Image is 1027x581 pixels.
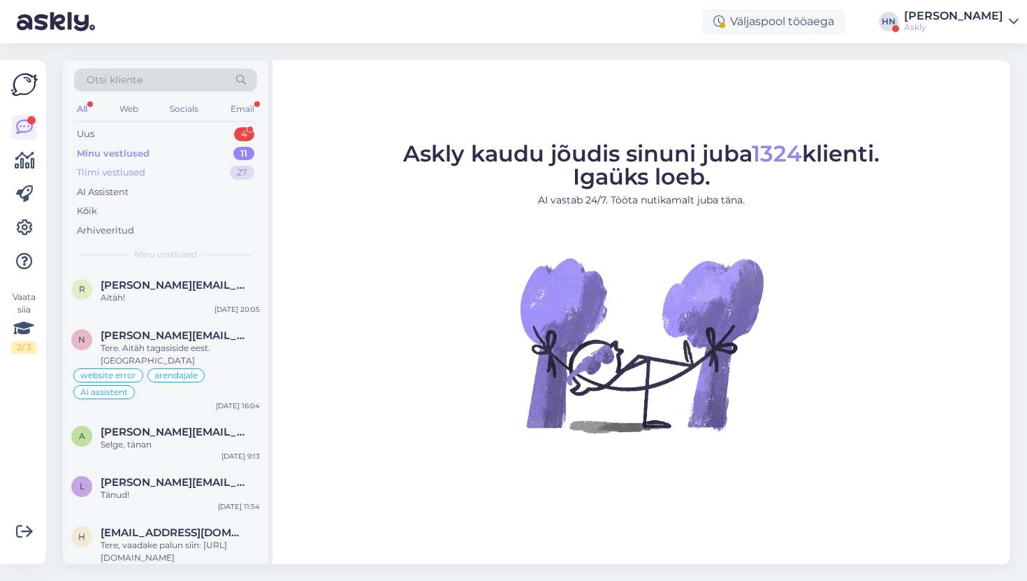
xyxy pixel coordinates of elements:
div: Askly [904,22,1003,33]
span: Minu vestlused [134,248,197,261]
div: Minu vestlused [77,147,150,161]
span: website error [80,371,136,380]
div: Selge, tänan [101,438,260,451]
div: Email [228,100,257,118]
div: Tere, vaadake palun siin: [URL][DOMAIN_NAME] [101,539,260,564]
p: AI vastab 24/7. Tööta nutikamalt juba täna. [403,193,880,208]
span: a [79,431,85,441]
span: laura@punktid.ee [101,476,246,489]
span: Askly kaudu jõudis sinuni juba klienti. Igaüks loeb. [403,140,880,190]
div: [PERSON_NAME] [904,10,1003,22]
div: Arhiveeritud [77,224,134,238]
span: andra.sepp@bustruckparts.com [101,426,246,438]
div: Väljaspool tööaega [702,9,845,34]
span: reene@tupsunupsu.ee [101,279,246,292]
span: l [80,481,85,492]
div: [DATE] 16:04 [216,401,260,411]
span: r [79,284,85,294]
img: Askly Logo [11,71,38,98]
span: h [78,531,85,542]
span: Otsi kliente [87,73,143,87]
div: [DATE] 9:13 [221,451,260,461]
img: No Chat active [516,219,767,471]
div: [DATE] 20:05 [214,304,260,315]
span: n [78,334,85,345]
span: arendajale [154,371,198,380]
div: 4 [234,127,254,141]
div: HN [879,12,898,31]
div: Socials [167,100,201,118]
div: Vaata siia [11,291,36,354]
div: Aitäh! [101,292,260,304]
div: Tiimi vestlused [77,166,145,180]
a: [PERSON_NAME]Askly [904,10,1019,33]
div: [DATE] 11:54 [218,501,260,512]
div: 2 / 3 [11,341,36,354]
div: 27 [230,166,254,180]
div: Web [117,100,141,118]
span: Ai assistent [80,388,128,396]
span: 1324 [752,140,802,167]
span: nelly.vahtramaa@bustruckparts.com [101,329,246,342]
div: All [74,100,90,118]
span: hans@askly.me [101,526,246,539]
div: Kõik [77,204,97,218]
div: AI Assistent [77,185,129,199]
div: Uus [77,127,94,141]
div: Tere. Aitäh tagasiside eest. [GEOGRAPHIC_DATA] [101,342,260,367]
div: 11 [233,147,254,161]
div: Tänud! [101,489,260,501]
